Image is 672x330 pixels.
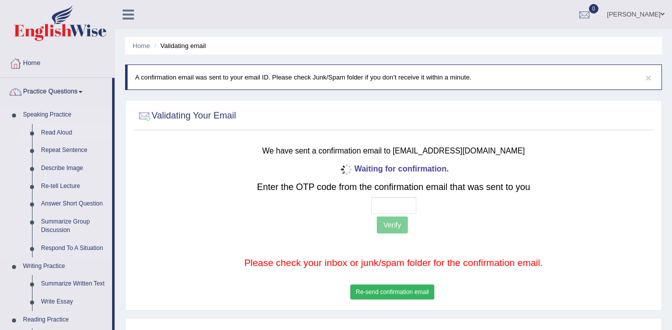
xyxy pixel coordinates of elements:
[338,164,449,173] b: Waiting for confirmation.
[350,284,434,299] button: Re-send confirmation email
[37,293,112,311] a: Write Essay
[37,141,112,159] a: Repeat Sentence
[589,4,599,13] span: 0
[37,159,112,177] a: Describe Image
[19,311,112,329] a: Reading Practice
[180,182,607,192] h2: Enter the OTP code from the confirmation email that was sent to you
[37,195,112,213] a: Answer Short Question
[19,257,112,275] a: Writing Practice
[133,42,150,49] a: Home
[137,108,236,123] h2: Validating Your Email
[37,124,112,142] a: Read Aloud
[1,78,112,103] a: Practice Questions
[645,72,651,83] button: ×
[37,275,112,293] a: Summarize Written Text
[262,146,525,155] small: We have sent a confirmation email to [EMAIL_ADDRESS][DOMAIN_NAME]
[152,41,206,50] li: Validating email
[37,213,112,239] a: Summarize Group Discussion
[338,161,354,177] img: icon-progress-circle-small.gif
[37,177,112,195] a: Re-tell Lecture
[1,49,115,74] a: Home
[180,256,607,270] p: Please check your inbox or junk/spam folder for the confirmation email.
[125,64,662,90] div: A confirmation email was sent to your email ID. Please check Junk/Spam folder if you don’t receiv...
[19,106,112,124] a: Speaking Practice
[37,239,112,257] a: Respond To A Situation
